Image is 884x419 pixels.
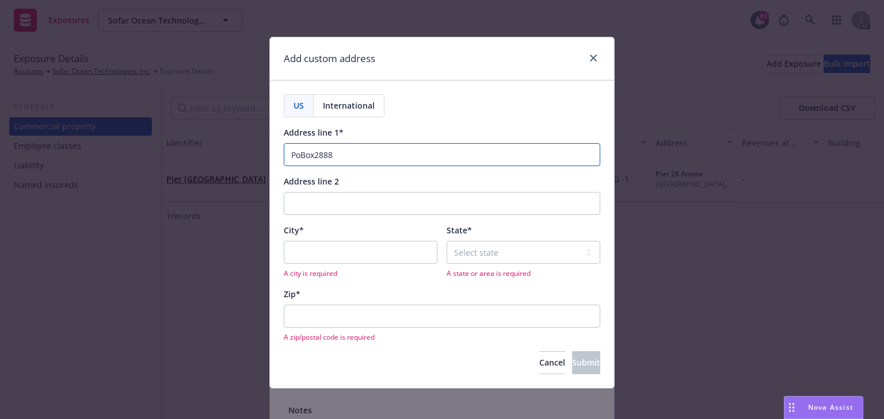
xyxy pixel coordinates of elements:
h1: Add custom address [284,51,375,66]
div: Drag to move [784,397,799,418]
span: A city is required [284,268,437,278]
button: Submit [572,351,600,374]
span: US [294,99,304,112]
span: A state or area is required [447,268,600,278]
span: State* [447,225,472,236]
span: Address line 1* [284,127,344,138]
span: A zip/postal code is required [284,332,600,342]
span: International [323,99,375,112]
a: close [586,51,600,65]
span: City* [284,225,304,236]
button: Nova Assist [784,396,863,419]
span: Submit [572,357,600,368]
span: Nova Assist [808,402,853,412]
span: Address line 2 [284,176,339,187]
button: Cancel [539,351,565,374]
span: Cancel [539,357,565,368]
